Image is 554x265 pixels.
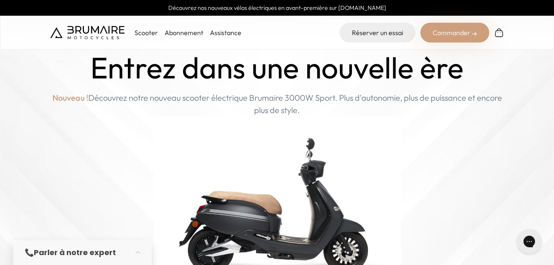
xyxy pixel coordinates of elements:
[472,31,477,36] img: right-arrow-2.png
[339,23,415,43] a: Réserver un essai
[90,51,464,85] h1: Entrez dans une nouvelle ère
[494,28,504,38] img: Panier
[513,226,546,257] iframe: Gorgias live chat messenger
[165,28,203,37] a: Abonnement
[420,23,489,43] div: Commander
[50,92,504,116] p: Découvrez notre nouveau scooter électrique Brumaire 3000W Sport. Plus d'autonomie, plus de puissa...
[52,92,88,104] span: Nouveau !
[134,28,158,38] p: Scooter
[50,26,125,39] img: Brumaire Motocycles
[210,28,241,37] a: Assistance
